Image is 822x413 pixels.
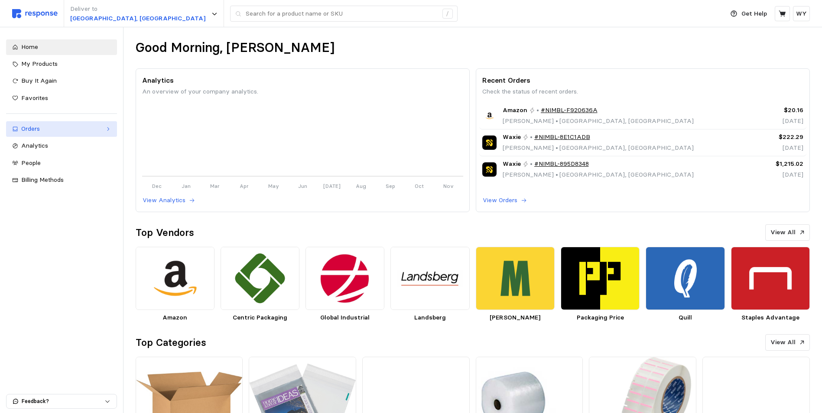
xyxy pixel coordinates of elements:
[136,336,206,349] h2: Top Categories
[482,195,527,206] button: View Orders
[793,6,810,21] button: WY
[646,313,725,323] p: Quill
[6,121,117,137] a: Orders
[323,183,340,189] tspan: [DATE]
[728,143,803,153] p: [DATE]
[770,338,796,347] p: View All
[305,247,384,310] img: 771c76c0-1592-4d67-9e09-d6ea890d945b.png
[728,132,803,142] p: $222.29
[482,162,497,177] img: Waxie
[136,226,194,239] h2: Top Vendors
[356,183,366,189] tspan: Aug
[503,170,694,180] p: [PERSON_NAME] [GEOGRAPHIC_DATA], [GEOGRAPHIC_DATA]
[476,313,555,323] p: [PERSON_NAME]
[442,9,453,19] div: /
[6,155,117,171] a: People
[246,6,438,22] input: Search for a product name or SKU
[554,117,559,125] span: •
[483,196,517,205] p: View Orders
[70,4,205,14] p: Deliver to
[21,176,64,184] span: Billing Methods
[390,247,469,310] img: 7d13bdb8-9cc8-4315-963f-af194109c12d.png
[6,56,117,72] a: My Products
[181,183,190,189] tspan: Jan
[503,132,521,142] span: Waxie
[728,116,803,126] p: [DATE]
[530,132,533,142] p: •
[728,106,803,115] p: $20.16
[298,183,307,189] tspan: Jun
[765,224,810,241] button: View All
[221,313,299,323] p: Centric Packaging
[503,106,527,115] span: Amazon
[476,247,555,310] img: 28d3e18e-6544-46cd-9dd4-0f3bdfdd001e.png
[530,159,533,169] p: •
[482,109,497,123] img: Amazon
[741,9,767,19] p: Get Help
[268,183,279,189] tspan: May
[541,106,598,115] a: #NIMBL-F920636A
[390,313,469,323] p: Landsberg
[12,9,58,18] img: svg%3e
[731,247,810,310] img: 63258c51-adb8-4b2a-9b0d-7eba9747dc41.png
[21,94,48,102] span: Favorites
[6,90,117,106] a: Favorites
[770,228,796,237] p: View All
[482,75,803,86] p: Recent Orders
[6,39,117,55] a: Home
[503,143,694,153] p: [PERSON_NAME] [GEOGRAPHIC_DATA], [GEOGRAPHIC_DATA]
[725,6,772,22] button: Get Help
[21,77,57,84] span: Buy It Again
[21,43,38,51] span: Home
[482,136,497,150] img: Waxie
[646,247,725,310] img: bfee157a-10f7-4112-a573-b61f8e2e3b38.png
[142,87,463,97] p: An overview of your company analytics.
[443,183,454,189] tspan: Nov
[554,144,559,152] span: •
[142,75,463,86] p: Analytics
[136,313,214,323] p: Amazon
[561,247,640,310] img: 1fd4c12a-3439-4c08-96e1-85a7cf36c540.png
[728,159,803,169] p: $1,215.02
[142,195,195,206] button: View Analytics
[21,142,48,149] span: Analytics
[728,170,803,180] p: [DATE]
[240,183,249,189] tspan: Apr
[210,183,220,189] tspan: Mar
[503,159,521,169] span: Waxie
[143,196,185,205] p: View Analytics
[221,247,299,310] img: b57ebca9-4645-4b82-9362-c975cc40820f.png
[796,9,807,19] p: WY
[305,313,384,323] p: Global Industrial
[536,106,539,115] p: •
[21,159,41,167] span: People
[6,138,117,154] a: Analytics
[22,397,104,405] p: Feedback?
[136,39,335,56] h1: Good Morning, [PERSON_NAME]
[70,14,205,23] p: [GEOGRAPHIC_DATA], [GEOGRAPHIC_DATA]
[136,247,214,310] img: d7805571-9dbc-467d-9567-a24a98a66352.png
[503,116,694,126] p: [PERSON_NAME] [GEOGRAPHIC_DATA], [GEOGRAPHIC_DATA]
[731,313,810,323] p: Staples Advantage
[534,159,589,169] a: #NIMBL-895D8348
[21,124,102,134] div: Orders
[21,60,58,68] span: My Products
[6,394,117,408] button: Feedback?
[6,73,117,89] a: Buy It Again
[561,313,640,323] p: Packaging Price
[6,172,117,188] a: Billing Methods
[385,183,395,189] tspan: Sep
[534,132,590,142] a: #NIMBL-8E1C1ADB
[554,171,559,178] span: •
[765,334,810,351] button: View All
[482,87,803,97] p: Check the status of recent orders.
[152,183,161,189] tspan: Dec
[415,183,424,189] tspan: Oct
